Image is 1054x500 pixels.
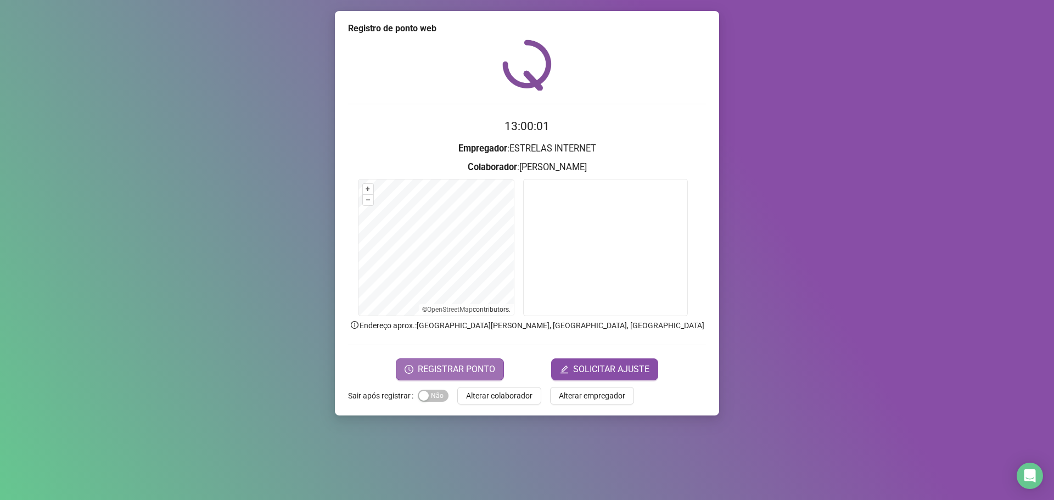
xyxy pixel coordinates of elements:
[348,319,706,332] p: Endereço aprox. : [GEOGRAPHIC_DATA][PERSON_NAME], [GEOGRAPHIC_DATA], [GEOGRAPHIC_DATA]
[348,387,418,405] label: Sair após registrar
[418,363,495,376] span: REGISTRAR PONTO
[363,195,373,205] button: –
[573,363,649,376] span: SOLICITAR AJUSTE
[405,365,413,374] span: clock-circle
[560,365,569,374] span: edit
[1017,463,1043,489] div: Open Intercom Messenger
[468,162,517,172] strong: Colaborador
[350,320,360,330] span: info-circle
[551,358,658,380] button: editSOLICITAR AJUSTE
[559,390,625,402] span: Alterar empregador
[504,120,550,133] time: 13:00:01
[550,387,634,405] button: Alterar empregador
[502,40,552,91] img: QRPoint
[458,143,507,154] strong: Empregador
[348,160,706,175] h3: : [PERSON_NAME]
[422,306,511,313] li: © contributors.
[466,390,532,402] span: Alterar colaborador
[348,142,706,156] h3: : ESTRELAS INTERNET
[363,184,373,194] button: +
[396,358,504,380] button: REGISTRAR PONTO
[427,306,473,313] a: OpenStreetMap
[348,22,706,35] div: Registro de ponto web
[457,387,541,405] button: Alterar colaborador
